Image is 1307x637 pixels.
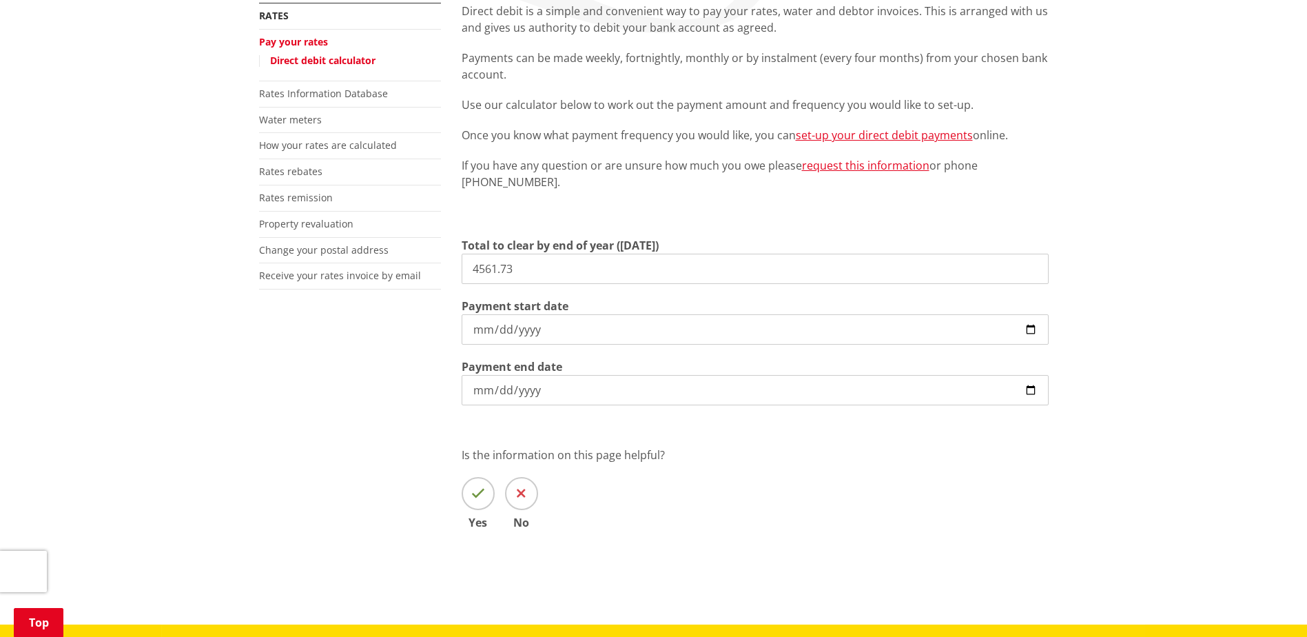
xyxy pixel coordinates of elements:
[505,517,538,528] span: No
[462,237,659,254] label: Total to clear by end of year ([DATE])
[259,217,353,230] a: Property revaluation
[259,113,322,126] a: Water meters
[259,139,397,152] a: How your rates are calculated
[1244,579,1293,629] iframe: Messenger Launcher
[462,298,568,314] label: Payment start date
[462,50,1049,83] p: Payments can be made weekly, fortnightly, monthly or by instalment (every four months) from your ...
[14,608,63,637] a: Top
[462,127,1049,143] p: Once you know what payment frequency you would like, you can online.
[802,158,929,173] a: request this information
[462,358,562,375] label: Payment end date
[796,128,973,143] a: set-up your direct debit payments
[259,191,333,204] a: Rates remission
[259,9,289,22] a: Rates
[462,3,1049,36] p: Direct debit is a simple and convenient way to pay your rates, water and debtor invoices. This is...
[462,517,495,528] span: Yes
[259,87,388,100] a: Rates Information Database
[462,97,1049,113] p: Use our calculator below to work out the payment amount and frequency you would like to set-up.
[462,157,1049,190] p: If you have any question or are unsure how much you owe please or phone [PHONE_NUMBER].
[259,269,421,282] a: Receive your rates invoice by email
[259,35,328,48] a: Pay your rates
[259,243,389,256] a: Change your postal address
[462,447,1049,463] p: Is the information on this page helpful?
[270,54,375,67] a: Direct debit calculator
[259,165,322,178] a: Rates rebates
